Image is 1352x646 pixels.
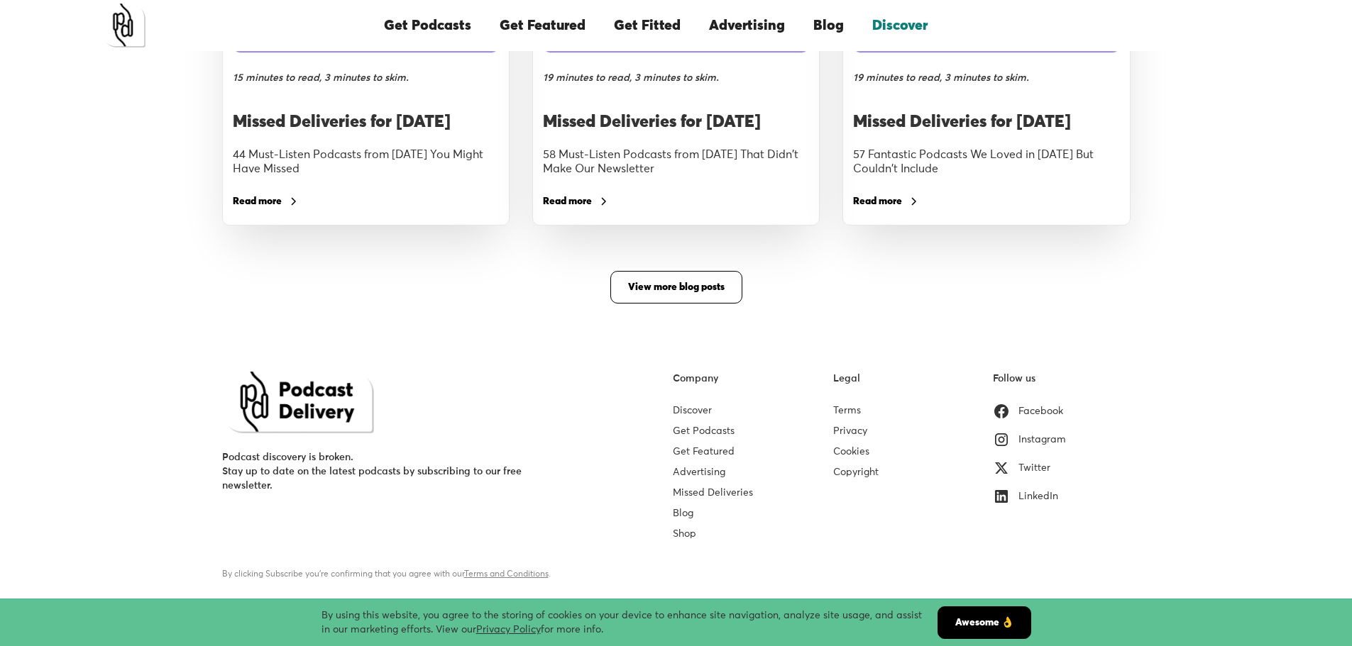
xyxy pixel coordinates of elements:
[673,467,725,477] a: Advertising
[101,4,145,48] a: home
[853,147,1119,176] div: 57 Fantastic Podcasts We Loved in [DATE] But Couldn't Include
[233,111,499,135] h3: Missed Deliveries for [DATE]
[1018,461,1050,475] div: Twitter
[673,447,735,457] a: Get Featured
[799,1,858,50] a: Blog
[610,271,742,303] a: View more blog posts
[233,147,499,176] div: 44 Must-Listen Podcasts from [DATE] You Might Have Missed
[222,567,565,581] div: By clicking Subscribe you're confirming that you agree with our .
[993,425,1066,454] a: Instagram
[476,625,541,635] a: Privacy Policy
[993,482,1058,511] a: LinkedIn
[858,1,942,50] a: Discover
[464,570,549,579] a: Terms and Conditions
[833,372,860,386] div: Legal
[222,516,565,581] form: Email Form
[485,1,600,50] a: Get Featured
[673,529,696,539] a: Shop
[993,397,1063,425] a: Facebook
[233,73,409,83] div: 15 minutes to read, 3 minutes to skim.
[833,447,869,457] a: Cookies
[673,488,753,498] a: Missed Deliveries
[938,606,1031,639] a: Awesome 👌
[1018,489,1058,503] div: LinkedIn
[673,406,712,416] a: Discover
[600,1,695,50] a: Get Fitted
[543,111,809,135] h3: Missed Deliveries for [DATE]
[321,608,938,637] div: By using this website, you agree to the storing of cookies on your device to enhance site navigat...
[370,1,485,50] a: Get Podcasts
[833,426,867,436] a: Privacy
[673,426,735,436] a: Get Podcasts
[222,450,565,493] div: Podcast discovery is broken. Stay up to date on the latest podcasts by subscribing to our free ne...
[695,1,799,50] a: Advertising
[543,73,719,83] div: 19 minutes to read, 3 minutes to skim.
[1018,433,1066,447] div: Instagram
[853,111,1119,135] h3: Missed Deliveries for [DATE]
[993,372,1035,386] div: Follow us
[543,147,809,176] div: 58 Must-Listen Podcasts from [DATE] That Didn't Make Our Newsletter
[993,454,1050,482] a: Twitter
[233,196,282,206] div: Read more
[673,508,693,518] a: Blog
[543,196,592,206] div: Read more
[853,196,902,206] div: Read more
[833,406,861,416] a: Terms
[853,73,1029,83] div: 19 minutes to read, 3 minutes to skim.
[833,467,879,477] a: Copyright
[673,372,718,386] div: Company
[1018,404,1063,418] div: Facebook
